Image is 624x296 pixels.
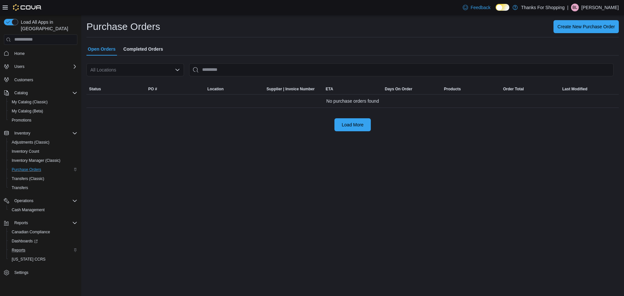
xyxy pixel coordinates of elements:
span: Adjustments (Classic) [9,138,77,146]
span: Operations [14,198,33,203]
a: My Catalog (Beta) [9,107,46,115]
button: Load More [334,118,371,131]
button: Canadian Compliance [6,227,80,237]
button: Purchase Orders [6,165,80,174]
button: Supplier | Invoice Number [264,84,323,94]
span: Reports [12,219,77,227]
button: Operations [1,196,80,205]
span: [US_STATE] CCRS [12,257,45,262]
span: Bl [573,4,578,11]
span: Reports [9,246,77,254]
p: [PERSON_NAME] [581,4,619,11]
span: Transfers [9,184,77,192]
span: Settings [12,268,77,277]
img: Cova [13,4,42,11]
span: Customers [12,76,77,84]
span: Supplier | Invoice Number [266,86,315,92]
span: Inventory [14,131,30,136]
button: Home [1,49,80,58]
span: Promotions [12,118,32,123]
a: Home [12,50,27,58]
span: Open Orders [88,43,116,56]
button: Inventory Manager (Classic) [6,156,80,165]
span: Location [207,86,224,92]
span: Inventory Manager (Classic) [12,158,60,163]
button: Transfers [6,183,80,192]
a: Customers [12,76,36,84]
button: Users [12,63,27,71]
span: Operations [12,197,77,205]
span: Canadian Compliance [9,228,77,236]
span: Purchase Orders [12,167,41,172]
button: Products [441,84,500,94]
a: Canadian Compliance [9,228,53,236]
button: Catalog [12,89,30,97]
button: Open list of options [175,67,180,72]
a: Reports [9,246,28,254]
p: | [567,4,568,11]
span: Washington CCRS [9,255,77,263]
a: [US_STATE] CCRS [9,255,48,263]
a: Transfers [9,184,31,192]
a: Promotions [9,116,34,124]
a: Dashboards [6,237,80,246]
span: Settings [14,270,28,275]
a: Dashboards [9,237,40,245]
span: Users [14,64,24,69]
span: Load More [342,122,364,128]
button: Reports [12,219,31,227]
span: Last Modified [562,86,587,92]
input: Dark Mode [496,4,509,11]
span: Customers [14,77,33,83]
span: Create New Purchase Order [557,23,615,30]
span: Adjustments (Classic) [12,140,49,145]
a: Feedback [460,1,493,14]
a: Settings [12,269,31,277]
span: Home [14,51,25,56]
span: Catalog [12,89,77,97]
span: My Catalog (Beta) [12,109,43,114]
button: Inventory [12,129,33,137]
span: Completed Orders [123,43,163,56]
span: Canadian Compliance [12,229,50,235]
span: Promotions [9,116,77,124]
span: Home [12,49,77,58]
span: No purchase orders found [326,97,379,105]
button: Location [205,84,264,94]
button: Reports [1,218,80,227]
span: Inventory Manager (Classic) [9,157,77,164]
span: Transfers (Classic) [9,175,77,183]
a: Inventory Count [9,148,42,155]
button: My Catalog (Beta) [6,107,80,116]
button: PO # [146,84,205,94]
button: Operations [12,197,36,205]
span: Load All Apps in [GEOGRAPHIC_DATA] [18,19,77,32]
a: Adjustments (Classic) [9,138,52,146]
span: Inventory Count [9,148,77,155]
span: PO # [148,86,157,92]
span: Catalog [14,90,28,96]
span: Cash Management [9,206,77,214]
h1: Purchase Orders [86,20,160,33]
span: Reports [12,248,25,253]
button: Inventory [1,129,80,138]
span: Reports [14,220,28,225]
button: Promotions [6,116,80,125]
button: Status [86,84,146,94]
span: Days On Order [385,86,412,92]
span: Transfers (Classic) [12,176,44,181]
button: Transfers (Classic) [6,174,80,183]
span: Users [12,63,77,71]
a: Purchase Orders [9,166,44,174]
a: My Catalog (Classic) [9,98,50,106]
a: Inventory Manager (Classic) [9,157,63,164]
span: Inventory [12,129,77,137]
a: Transfers (Classic) [9,175,47,183]
span: Inventory Count [12,149,39,154]
button: Customers [1,75,80,84]
input: This is a search bar. After typing your query, hit enter to filter the results lower in the page. [189,63,614,76]
span: Transfers [12,185,28,190]
button: Adjustments (Classic) [6,138,80,147]
button: ETA [323,84,382,94]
